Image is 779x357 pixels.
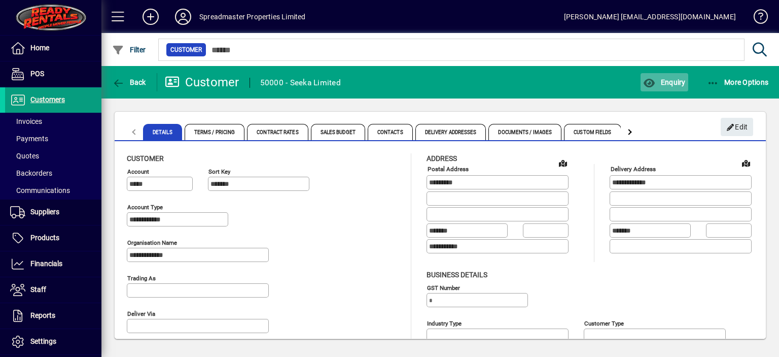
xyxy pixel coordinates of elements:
span: Delivery Addresses [415,124,486,140]
span: Edit [726,119,748,136]
div: 50000 - Seeka Limited [260,75,341,91]
span: Customers [30,95,65,104]
span: Contract Rates [247,124,308,140]
a: Settings [5,329,101,354]
span: Enquiry [643,78,685,86]
button: Edit [721,118,753,136]
span: Sales Budget [311,124,365,140]
mat-label: GST Number [427,284,460,291]
span: Backorders [10,169,52,177]
a: View on map [555,155,571,171]
span: Home [30,44,49,52]
a: Backorders [5,165,101,182]
span: Back [112,78,146,86]
span: Details [143,124,182,140]
button: Back [110,73,149,91]
mat-label: Account [127,168,149,175]
a: Communications [5,182,101,199]
a: Home [5,36,101,61]
span: Filter [112,46,146,54]
button: Enquiry [641,73,688,91]
span: Payments [10,135,48,143]
span: More Options [707,78,769,86]
span: Financials [30,259,62,268]
button: More Options [704,73,771,91]
span: Address [427,154,457,163]
a: Quotes [5,147,101,165]
a: Reports [5,303,101,329]
mat-label: Organisation name [127,239,177,246]
a: Invoices [5,113,101,130]
span: Reports [30,311,55,319]
button: Profile [167,8,199,26]
span: Documents / Images [488,124,561,140]
span: Contacts [368,124,413,140]
mat-label: Industry type [427,319,462,327]
app-page-header-button: Back [101,73,157,91]
a: Financials [5,251,101,277]
mat-label: Account Type [127,204,163,211]
span: Customer [170,45,202,55]
a: POS [5,61,101,87]
span: Customer [127,154,164,163]
span: Suppliers [30,208,59,216]
span: Terms / Pricing [185,124,245,140]
div: Spreadmaster Properties Limited [199,9,305,25]
a: Staff [5,277,101,303]
a: Products [5,225,101,251]
a: Payments [5,130,101,147]
button: Add [134,8,167,26]
span: Business details [427,271,487,279]
mat-label: Trading as [127,275,156,282]
span: Custom Fields [564,124,621,140]
mat-label: Sort key [208,168,230,175]
span: Products [30,234,59,242]
span: Invoices [10,117,42,125]
mat-label: Customer type [584,319,624,327]
span: POS [30,70,44,78]
div: Customer [165,74,239,90]
span: Settings [30,337,56,345]
div: [PERSON_NAME] [EMAIL_ADDRESS][DOMAIN_NAME] [564,9,736,25]
span: Staff [30,285,46,294]
mat-label: Deliver via [127,310,155,317]
button: Filter [110,41,149,59]
span: Quotes [10,152,39,160]
a: View on map [738,155,754,171]
a: Knowledge Base [746,2,766,35]
a: Suppliers [5,200,101,225]
span: Communications [10,186,70,194]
